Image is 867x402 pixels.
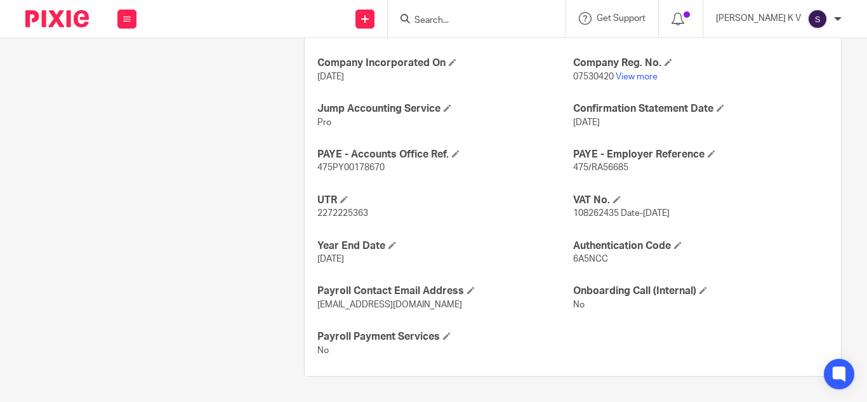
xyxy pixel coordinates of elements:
span: Pro [317,118,331,127]
h4: PAYE - Employer Reference [573,148,828,161]
span: 6A5NCC [573,255,608,264]
h4: PAYE - Accounts Office Ref. [317,148,572,161]
span: No [317,346,329,355]
a: View more [616,72,658,81]
span: 475/RA56685 [573,163,628,172]
h4: Company Incorporated On [317,57,572,70]
img: svg%3E [807,9,828,29]
span: [DATE] [317,255,344,264]
span: No [573,300,585,309]
h4: Confirmation Statement Date [573,102,828,116]
input: Search [413,15,527,27]
span: 475PY00178670 [317,163,385,172]
img: Pixie [25,10,89,27]
h4: Authentication Code [573,239,828,253]
span: [EMAIL_ADDRESS][DOMAIN_NAME] [317,300,462,309]
h4: Jump Accounting Service [317,102,572,116]
h4: Year End Date [317,239,572,253]
span: 108262435 Date-[DATE] [573,209,670,218]
h4: Onboarding Call (Internal) [573,285,828,298]
h4: UTR [317,194,572,207]
h4: Payroll Contact Email Address [317,285,572,298]
p: [PERSON_NAME] K V [716,12,801,25]
h4: Payroll Payment Services [317,330,572,344]
span: 07530420 [573,72,614,81]
span: [DATE] [573,118,600,127]
span: 2272225363 [317,209,368,218]
h4: Company Reg. No. [573,57,828,70]
span: Get Support [597,14,645,23]
h4: VAT No. [573,194,828,207]
span: [DATE] [317,72,344,81]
